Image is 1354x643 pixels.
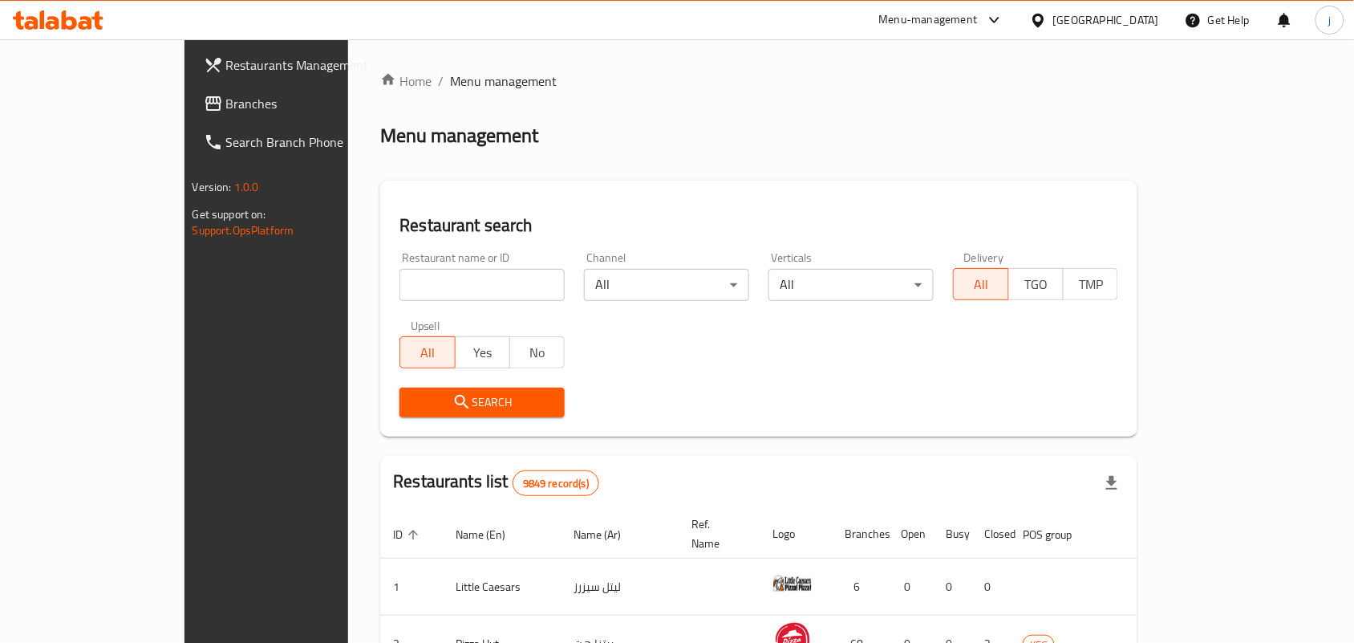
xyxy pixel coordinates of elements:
[191,46,411,84] a: Restaurants Management
[226,94,398,113] span: Branches
[393,525,424,544] span: ID
[443,559,561,616] td: Little Caesars
[953,268,1008,300] button: All
[226,132,398,152] span: Search Branch Phone
[1093,464,1131,503] div: Export file
[971,510,1010,559] th: Closed
[1063,268,1118,300] button: TMP
[399,214,1118,238] h2: Restaurant search
[971,559,1010,616] td: 0
[193,204,266,225] span: Get support on:
[1015,273,1057,296] span: TGO
[888,559,933,616] td: 0
[456,525,526,544] span: Name (En)
[561,559,679,616] td: ليتل سيزرز
[517,341,558,364] span: No
[691,515,740,553] span: Ref. Name
[191,84,411,123] a: Branches
[393,470,599,496] h2: Restaurants list
[933,559,971,616] td: 0
[191,123,411,161] a: Search Branch Phone
[193,220,294,241] a: Support.OpsPlatform
[1053,11,1159,29] div: [GEOGRAPHIC_DATA]
[226,55,398,75] span: Restaurants Management
[1328,11,1331,29] span: j
[760,510,832,559] th: Logo
[450,71,557,91] span: Menu management
[964,252,1004,263] label: Delivery
[768,269,934,301] div: All
[399,388,565,417] button: Search
[380,559,443,616] td: 1
[832,559,888,616] td: 6
[584,269,749,301] div: All
[960,273,1002,296] span: All
[380,71,1137,91] nav: breadcrumb
[438,71,444,91] li: /
[1008,268,1064,300] button: TGO
[407,341,448,364] span: All
[888,510,933,559] th: Open
[513,476,598,491] span: 9849 record(s)
[455,336,510,368] button: Yes
[193,177,232,197] span: Version:
[513,470,599,496] div: Total records count
[234,177,259,197] span: 1.0.0
[574,525,642,544] span: Name (Ar)
[1023,525,1093,544] span: POS group
[399,269,565,301] input: Search for restaurant name or ID..
[509,336,565,368] button: No
[772,564,813,604] img: Little Caesars
[1070,273,1112,296] span: TMP
[380,123,538,149] h2: Menu management
[879,10,978,30] div: Menu-management
[832,510,888,559] th: Branches
[462,341,504,364] span: Yes
[412,393,552,413] span: Search
[399,336,455,368] button: All
[411,320,440,332] label: Upsell
[933,510,971,559] th: Busy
